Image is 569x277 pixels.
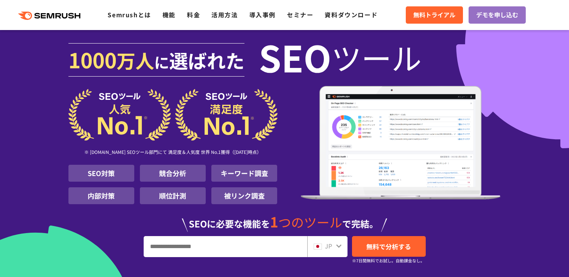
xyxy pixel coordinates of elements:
[352,236,426,257] a: 無料で分析する
[342,217,378,230] span: で完結。
[352,257,425,264] small: ※7日間無料でお試し。自動課金なし。
[68,207,501,232] div: SEOに必要な機能を
[476,10,518,20] span: デモを申し込む
[211,165,277,182] li: キーワード調査
[68,141,278,165] div: ※ [DOMAIN_NAME] SEOツール部門にて 満足度＆人気度 世界 No.1獲得（[DATE]時点）
[406,6,463,24] a: 無料トライアル
[169,47,244,74] span: 選ばれた
[68,187,134,204] li: 内部対策
[68,44,117,74] span: 1000
[144,236,307,257] input: URL、キーワードを入力してください
[249,10,276,19] a: 導入事例
[331,42,422,72] span: ツール
[140,165,206,182] li: 競合分析
[162,10,176,19] a: 機能
[259,42,331,72] span: SEO
[140,187,206,204] li: 順位計測
[68,165,134,182] li: SEO対策
[154,51,169,73] span: に
[270,211,278,232] span: 1
[211,10,238,19] a: 活用方法
[325,10,378,19] a: 資料ダウンロード
[211,187,277,204] li: 被リンク調査
[187,10,200,19] a: 料金
[117,47,154,74] span: 万人
[366,242,411,251] span: 無料で分析する
[108,10,151,19] a: Semrushとは
[287,10,313,19] a: セミナー
[325,241,332,250] span: JP
[278,213,342,231] span: つのツール
[413,10,455,20] span: 無料トライアル
[469,6,526,24] a: デモを申し込む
